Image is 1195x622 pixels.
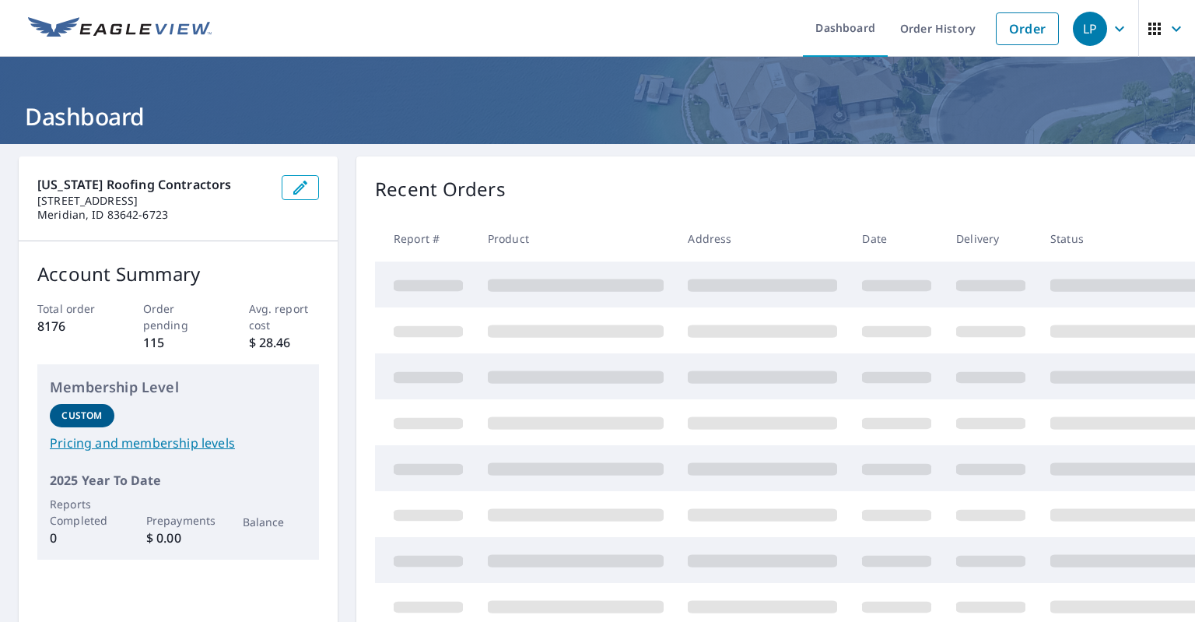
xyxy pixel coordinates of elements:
p: Recent Orders [375,175,506,203]
p: [US_STATE] Roofing Contractors [37,175,269,194]
p: Order pending [143,300,214,333]
div: LP [1073,12,1107,46]
img: EV Logo [28,17,212,40]
p: Membership Level [50,377,307,398]
p: Avg. report cost [249,300,320,333]
p: Reports Completed [50,496,114,529]
p: Account Summary [37,260,319,288]
th: Date [850,216,944,262]
p: Meridian, ID 83642-6723 [37,208,269,222]
h1: Dashboard [19,100,1176,132]
th: Product [475,216,676,262]
p: 0 [50,529,114,547]
th: Address [675,216,850,262]
p: [STREET_ADDRESS] [37,194,269,208]
p: $ 0.00 [146,529,211,547]
p: Balance [243,514,307,530]
a: Pricing and membership levels [50,434,307,452]
p: 2025 Year To Date [50,471,307,490]
p: 115 [143,333,214,352]
th: Delivery [944,216,1038,262]
p: $ 28.46 [249,333,320,352]
p: Prepayments [146,512,211,529]
a: Order [996,12,1059,45]
p: Custom [61,409,102,423]
p: Total order [37,300,108,317]
th: Report # [375,216,475,262]
p: 8176 [37,317,108,336]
